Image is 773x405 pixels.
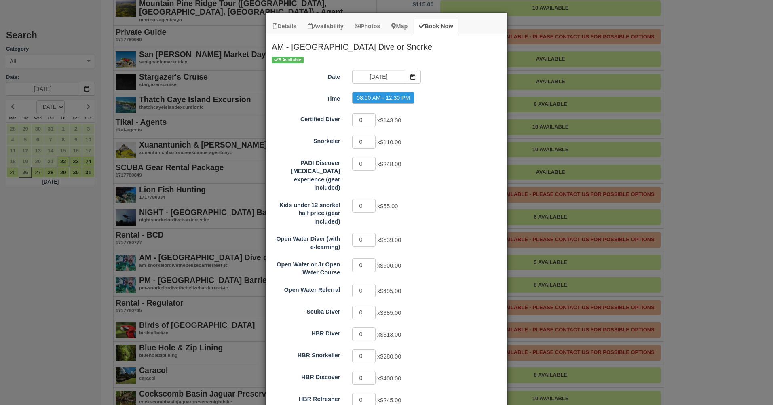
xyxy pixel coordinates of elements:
input: HBR Discover [352,371,376,385]
span: x [377,117,401,124]
h2: AM - [GEOGRAPHIC_DATA] Dive or Snorkel [266,34,507,55]
span: $600.00 [380,262,401,269]
label: Time [266,92,346,103]
label: HBR Discover [266,370,346,382]
span: $385.00 [380,310,401,316]
span: x [377,353,401,360]
a: Map [386,19,413,34]
span: x [377,161,401,167]
label: PADI Discover Scuba Diving experience (gear included) [266,156,346,192]
a: Book Now [414,19,458,34]
label: Kids under 12 snorkel half price (gear included) [266,198,346,226]
input: Kids under 12 snorkel half price (gear included) [352,199,376,213]
span: $248.00 [380,161,401,167]
span: $245.00 [380,397,401,403]
a: Details [268,19,302,34]
span: x [377,237,401,243]
label: Scuba DIver [266,305,346,316]
input: Open Water Diver (with e-learning) [352,233,376,247]
span: x [377,331,401,338]
label: Open Water Diver (with e-learning) [266,232,346,251]
span: x [377,397,401,403]
span: x [377,262,401,269]
input: Scuba DIver [352,306,376,319]
label: Date [266,70,346,81]
a: Availability [302,19,348,34]
input: Open Water Referral [352,284,376,297]
span: x [377,310,401,316]
label: 08:00 AM - 12:30 PM [352,92,414,104]
span: 5 Available [272,57,304,63]
label: Snorkeler [266,134,346,146]
span: x [377,139,401,146]
span: $143.00 [380,117,401,124]
span: $55.00 [380,203,398,209]
span: $539.00 [380,237,401,243]
label: HBR Refresher [266,392,346,403]
input: Certified Diver [352,113,376,127]
label: HBR Diver [266,327,346,338]
label: Open Water or Jr Open Water Course [266,257,346,277]
input: HBR Diver [352,327,376,341]
label: Certified Diver [266,112,346,124]
a: Photos [350,19,386,34]
span: $280.00 [380,353,401,360]
input: Snorkeler [352,135,376,149]
input: PADI Discover Scuba Diving experience (gear included) [352,157,376,171]
span: $313.00 [380,331,401,338]
span: $495.00 [380,288,401,294]
span: $408.00 [380,375,401,382]
span: x [377,288,401,294]
label: Open Water Referral [266,283,346,294]
label: HBR Snorkeller [266,348,346,360]
input: Open Water or Jr Open Water Course [352,258,376,272]
input: HBR Snorkeller [352,349,376,363]
span: x [377,203,398,209]
span: $110.00 [380,139,401,146]
span: x [377,375,401,382]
